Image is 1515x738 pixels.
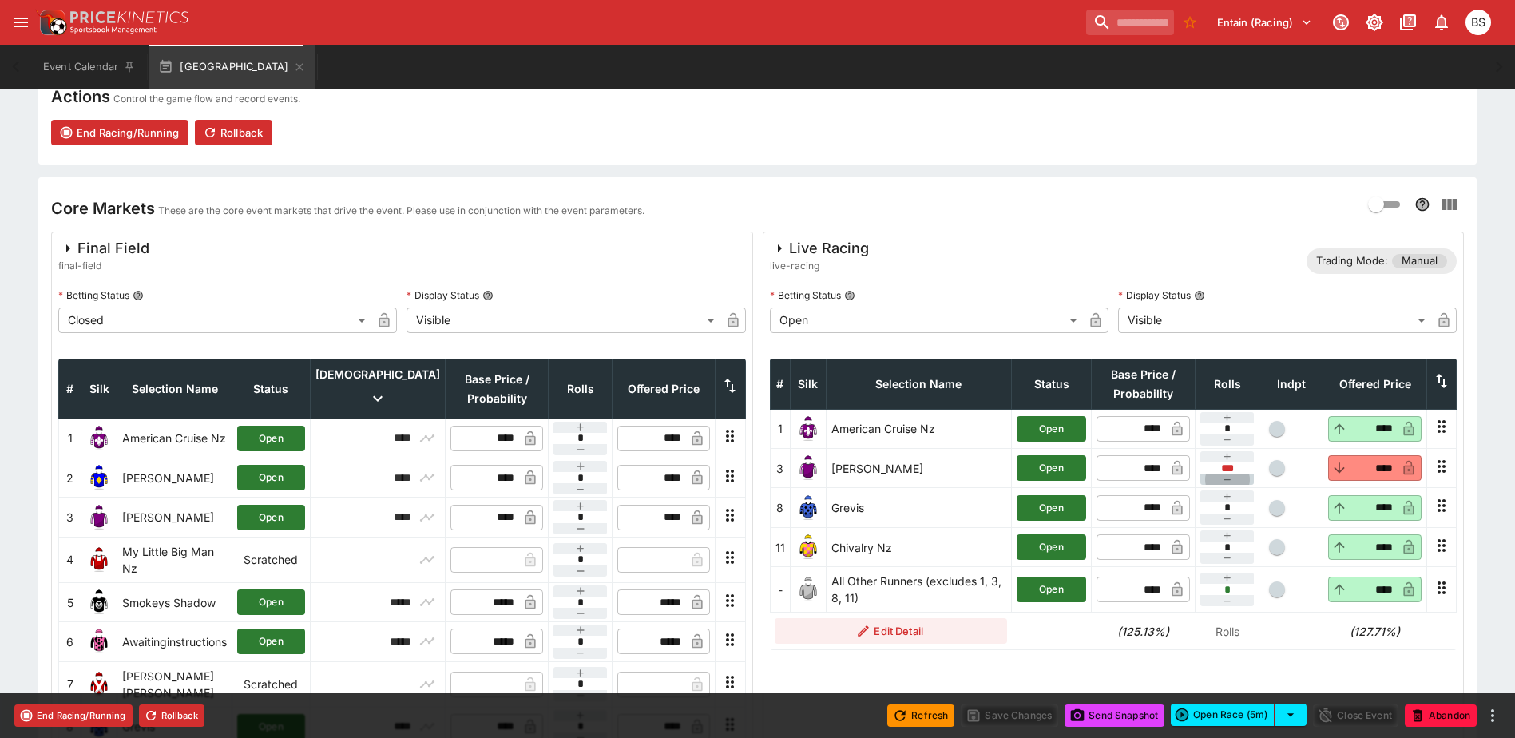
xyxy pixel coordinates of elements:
img: runner 11 [795,534,821,560]
div: Final Field [58,239,149,258]
th: Base Price / Probability [1092,359,1196,409]
button: Documentation [1394,8,1422,37]
img: runner 7 [86,672,112,697]
button: End Racing/Running [51,120,188,145]
th: Status [1012,359,1092,409]
div: Closed [58,307,371,333]
img: runner 6 [86,629,112,654]
td: American Cruise Nz [117,419,232,458]
button: Event Calendar [34,45,145,89]
th: Selection Name [826,359,1012,409]
button: Open [237,629,305,654]
p: Trading Mode: [1316,253,1388,269]
td: Awaitinginstructions [117,622,232,661]
td: 3 [59,498,81,537]
img: runner 4 [86,547,112,573]
button: Open [1017,495,1086,521]
td: All Other Runners (excludes 1, 3, 8, 11) [826,567,1012,613]
td: [PERSON_NAME] [826,449,1012,488]
td: Chivalry Nz [826,527,1012,566]
h6: (125.13%) [1097,623,1191,640]
button: Display Status [1194,290,1205,301]
span: Manual [1392,253,1447,269]
th: Silk [790,359,826,409]
button: Open [237,505,305,530]
button: Brendan Scoble [1461,5,1496,40]
button: Abandon [1405,704,1477,727]
img: runner 8 [795,495,821,521]
td: [PERSON_NAME] [PERSON_NAME] [117,661,232,707]
button: Betting Status [844,290,855,301]
button: Open [1017,534,1086,560]
p: Betting Status [770,288,841,302]
td: [PERSON_NAME] [117,498,232,537]
p: These are the core event markets that drive the event. Please use in conjunction with the event p... [158,203,644,219]
div: split button [1171,704,1307,726]
button: Open [237,426,305,451]
p: Display Status [1118,288,1191,302]
button: Betting Status [133,290,144,301]
button: No Bookmarks [1177,10,1203,35]
th: Status [232,359,311,419]
td: [PERSON_NAME] [117,458,232,498]
span: live-racing [770,258,869,274]
div: Brendan Scoble [1465,10,1491,35]
th: # [770,359,790,409]
td: 2 [59,458,81,498]
button: Open [1017,577,1086,602]
img: PriceKinetics [70,11,188,23]
h6: (127.71%) [1328,623,1422,640]
th: [DEMOGRAPHIC_DATA] [310,359,445,419]
td: 7 [59,661,81,707]
img: blank-silk.png [795,577,821,602]
p: Scratched [237,551,305,568]
th: Base Price / Probability [445,359,548,419]
p: Rolls [1200,623,1255,640]
td: 3 [770,449,790,488]
td: 5 [59,582,81,621]
p: Display Status [407,288,479,302]
button: Toggle light/dark mode [1360,8,1389,37]
button: Open [237,465,305,490]
img: Sportsbook Management [70,26,157,34]
button: select merge strategy [1275,704,1307,726]
button: open drawer [6,8,35,37]
div: Live Racing [770,239,869,258]
img: runner 1 [86,426,112,451]
button: Display Status [482,290,494,301]
td: My Little Big Man Nz [117,537,232,582]
th: Independent [1259,359,1323,409]
button: End Racing/Running [14,704,133,727]
div: Visible [407,307,720,333]
th: Silk [81,359,117,419]
p: Scratched [237,676,305,692]
h4: Actions [51,86,110,107]
input: search [1086,10,1174,35]
div: Visible [1118,307,1431,333]
td: American Cruise Nz [826,409,1012,448]
span: Mark an event as closed and abandoned. [1405,706,1477,722]
th: # [59,359,81,419]
th: Offered Price [613,359,716,419]
th: Offered Price [1323,359,1427,409]
td: Smokeys Shadow [117,582,232,621]
button: Connected to PK [1327,8,1355,37]
th: Rolls [549,359,613,419]
img: runner 5 [86,589,112,615]
button: Edit Detail [775,618,1007,644]
button: Refresh [887,704,954,727]
td: 8 [770,488,790,527]
button: Open Race (5m) [1171,704,1275,726]
button: Select Tenant [1208,10,1322,35]
p: Control the game flow and record events. [113,91,300,107]
button: Open [237,589,305,615]
button: Send Snapshot [1065,704,1164,727]
button: Rollback [139,704,204,727]
h4: Core Markets [51,198,155,219]
td: 1 [59,419,81,458]
p: Betting Status [58,288,129,302]
img: runner 3 [795,455,821,481]
td: - [770,567,790,613]
button: Notifications [1427,8,1456,37]
img: PriceKinetics Logo [35,6,67,38]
